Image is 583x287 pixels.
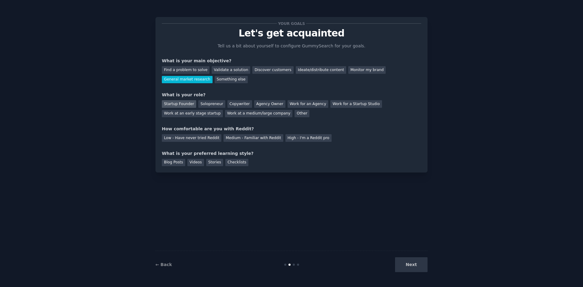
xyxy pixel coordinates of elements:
div: Agency Owner [254,100,285,108]
div: Startup Founder [162,100,196,108]
div: How comfortable are you with Reddit? [162,126,421,132]
div: Work for an Agency [288,100,328,108]
div: Work at a medium/large company [225,110,292,118]
div: Videos [187,159,204,166]
div: Work for a Startup Studio [330,100,382,108]
div: High - I'm a Reddit pro [285,134,332,142]
p: Let's get acquainted [162,28,421,39]
a: ← Back [155,262,172,267]
p: Tell us a bit about yourself to configure GummySearch for your goals. [215,43,368,49]
div: Validate a solution [212,66,250,74]
div: Work at an early stage startup [162,110,223,118]
span: Your goals [277,20,306,27]
div: Ideate/distribute content [296,66,346,74]
div: What is your main objective? [162,58,421,64]
div: Checklists [225,159,248,166]
div: What is your role? [162,92,421,98]
div: Monitor my brand [348,66,386,74]
div: Blog Posts [162,159,185,166]
div: Stories [206,159,223,166]
div: Low - Have never tried Reddit [162,134,221,142]
div: Other [295,110,309,118]
div: Medium - Familiar with Reddit [223,134,283,142]
div: Solopreneur [198,100,225,108]
div: What is your preferred learning style? [162,150,421,157]
div: Something else [215,76,248,84]
div: General market research [162,76,213,84]
div: Find a problem to solve [162,66,210,74]
div: Copywriter [227,100,252,108]
div: Discover customers [252,66,293,74]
